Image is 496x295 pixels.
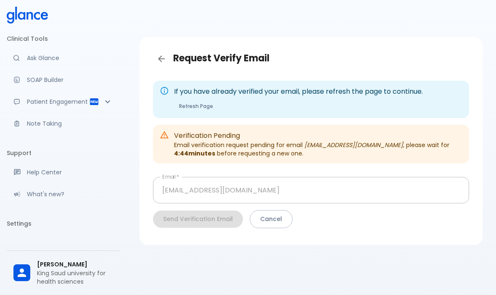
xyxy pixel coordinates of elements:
[7,254,119,292] div: [PERSON_NAME]King Saud university for health sciences
[250,210,293,228] button: Cancel
[174,87,423,97] p: If you have already verified your email, please refresh the page to continue.
[153,50,469,67] h3: Request Verify Email
[27,97,89,106] p: Patient Engagement
[304,141,403,149] i: [EMAIL_ADDRESS][DOMAIN_NAME]
[27,76,113,84] p: SOAP Builder
[7,49,119,67] a: Moramiz: Find ICD10AM codes instantly
[162,173,179,180] label: Email
[37,260,113,269] span: [PERSON_NAME]
[27,190,113,198] p: What's new?
[7,71,119,89] a: Docugen: Compose a clinical documentation in seconds
[7,114,119,133] a: Advanced note-taking
[174,100,218,112] button: Refresh Page
[174,149,215,158] b: 4:44 minutes
[7,92,119,111] div: Patient Reports & Referrals
[7,163,119,182] a: Get help from our support team
[7,234,119,252] a: Please complete account setup
[7,143,119,163] li: Support
[174,131,462,141] p: Verification Pending
[174,127,462,161] div: Email verification request pending for email , please wait for before requesting a new one.
[7,185,119,203] div: Recent updates and feature releases
[27,54,113,62] p: Ask Glance
[27,168,113,176] p: Help Center
[37,269,113,286] p: King Saud university for health sciences
[7,29,119,49] li: Clinical Tools
[153,50,170,67] a: Back
[27,119,113,128] p: Note Taking
[7,213,119,234] li: Settings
